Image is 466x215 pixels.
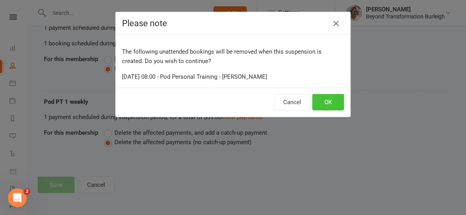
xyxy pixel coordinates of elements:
iframe: Intercom live chat [8,188,27,207]
button: Cancel [274,94,310,110]
div: [DATE] 08:00 - Pod Personal Training - [PERSON_NAME] [122,72,344,81]
button: OK [312,94,344,110]
button: Close [330,17,342,30]
span: 2 [24,188,30,195]
h4: Please note [122,18,344,28]
p: The following unattended bookings will be removed when this suspension is created. Do you wish to... [122,47,344,66]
